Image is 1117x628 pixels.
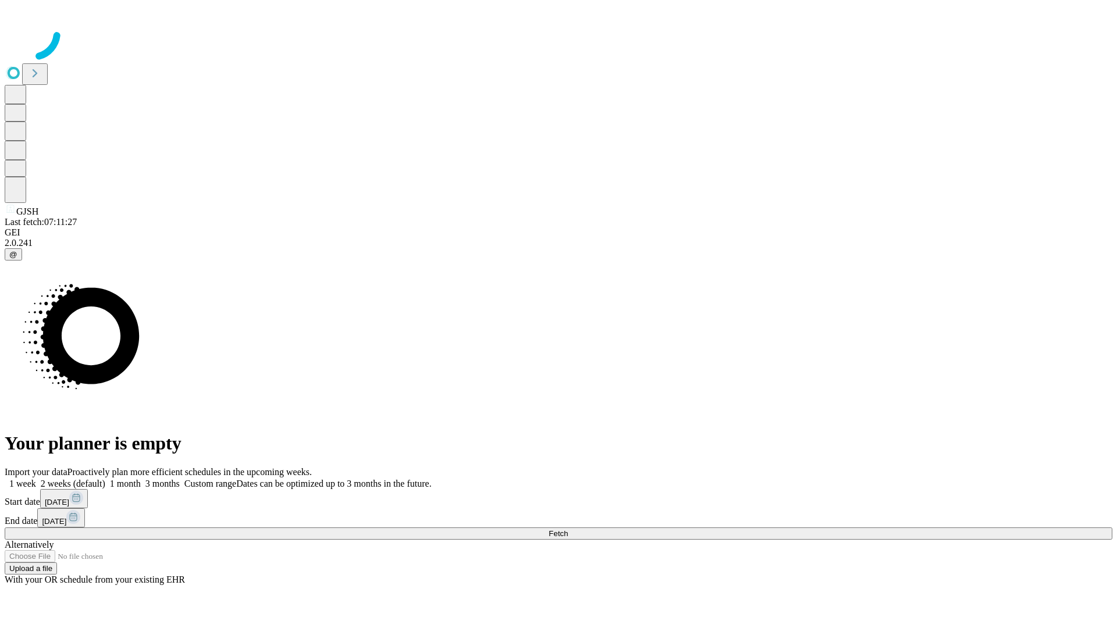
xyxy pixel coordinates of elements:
[45,498,69,506] span: [DATE]
[5,527,1112,540] button: Fetch
[41,479,105,488] span: 2 weeks (default)
[42,517,66,526] span: [DATE]
[145,479,180,488] span: 3 months
[549,529,568,538] span: Fetch
[9,250,17,259] span: @
[5,433,1112,454] h1: Your planner is empty
[16,206,38,216] span: GJSH
[5,562,57,575] button: Upload a file
[5,248,22,261] button: @
[9,479,36,488] span: 1 week
[110,479,141,488] span: 1 month
[5,238,1112,248] div: 2.0.241
[5,508,1112,527] div: End date
[236,479,431,488] span: Dates can be optimized up to 3 months in the future.
[40,489,88,508] button: [DATE]
[5,467,67,477] span: Import your data
[5,575,185,584] span: With your OR schedule from your existing EHR
[37,508,85,527] button: [DATE]
[5,227,1112,238] div: GEI
[67,467,312,477] span: Proactively plan more efficient schedules in the upcoming weeks.
[5,489,1112,508] div: Start date
[184,479,236,488] span: Custom range
[5,217,77,227] span: Last fetch: 07:11:27
[5,540,54,549] span: Alternatively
